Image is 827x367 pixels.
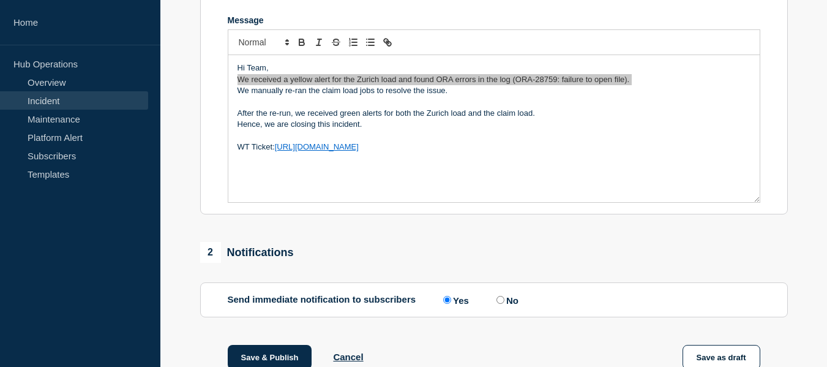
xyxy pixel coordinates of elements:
[238,108,750,119] p: After the re-run, we received green alerts for both the Zurich load and the claim load.
[293,35,310,50] button: Toggle bold text
[493,294,518,306] label: No
[443,296,451,304] input: Yes
[333,352,363,362] button: Cancel
[238,74,750,85] p: We received a yellow alert for the Zurich load and found ORA errors in the log (ORA-28759: failur...
[228,294,416,306] p: Send immediate notification to subscribers
[496,296,504,304] input: No
[310,35,327,50] button: Toggle italic text
[200,242,294,263] div: Notifications
[238,62,750,74] p: Hi Team,
[275,142,359,151] a: [URL][DOMAIN_NAME]
[379,35,396,50] button: Toggle link
[200,242,221,263] span: 2
[233,35,293,50] span: Font size
[440,294,469,306] label: Yes
[362,35,379,50] button: Toggle bulleted list
[228,55,760,202] div: Message
[238,142,750,153] p: WT Ticket:
[327,35,345,50] button: Toggle strikethrough text
[228,15,760,25] div: Message
[238,119,750,130] p: Hence, we are closing this incident.
[228,294,760,306] div: Send immediate notification to subscribers
[345,35,362,50] button: Toggle ordered list
[238,85,750,96] p: We manually re-ran the claim load jobs to resolve the issue.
